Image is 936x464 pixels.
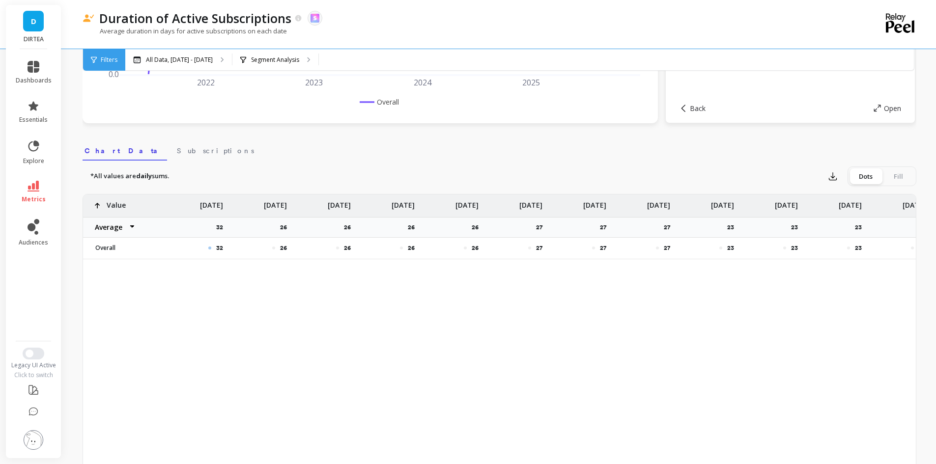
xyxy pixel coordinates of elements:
[99,10,291,27] p: Duration of Active Subscriptions
[455,194,479,210] p: [DATE]
[519,194,542,210] p: [DATE]
[107,194,126,210] p: Value
[775,194,798,210] p: [DATE]
[101,56,117,64] span: Filters
[850,168,882,184] div: Dots
[647,194,670,210] p: [DATE]
[177,146,254,156] span: Subscriptions
[600,223,612,231] p: 27
[24,430,43,450] img: profile picture
[600,244,606,252] p: 27
[311,14,319,23] img: api.skio.svg
[727,244,734,252] p: 23
[280,223,293,231] p: 26
[874,104,901,113] button: Open
[264,194,287,210] p: [DATE]
[23,157,44,165] span: explore
[690,104,706,113] span: Back
[855,244,862,252] p: 23
[472,223,484,231] p: 26
[19,116,48,124] span: essentials
[344,244,351,252] p: 26
[680,104,706,113] button: Back
[903,194,926,210] p: [DATE]
[536,244,542,252] p: 27
[791,244,798,252] p: 23
[146,56,213,64] p: All Data, [DATE] - [DATE]
[280,244,287,252] p: 26
[839,194,862,210] p: [DATE]
[16,77,52,84] span: dashboards
[31,16,36,27] span: D
[83,138,916,161] nav: Tabs
[6,361,61,369] div: Legacy UI Active
[664,223,676,231] p: 27
[200,194,223,210] p: [DATE]
[22,195,46,203] span: metrics
[90,171,169,181] p: *All values are sums.
[664,244,670,252] p: 27
[83,14,94,23] img: header icon
[216,244,223,252] p: 32
[727,223,740,231] p: 23
[251,56,299,64] p: Segment Analysis
[583,194,606,210] p: [DATE]
[328,194,351,210] p: [DATE]
[855,223,868,231] p: 23
[89,244,175,252] p: Overall
[882,168,914,184] div: Fill
[136,171,152,180] strong: daily
[85,146,165,156] span: Chart Data
[6,371,61,379] div: Click to switch
[472,244,479,252] p: 26
[16,35,52,43] p: DIRTEA
[23,348,44,359] button: Switch to New UI
[711,194,734,210] p: [DATE]
[19,239,48,246] span: audiences
[83,27,287,35] p: Average duration in days for active subscriptions on each date
[408,223,421,231] p: 26
[216,223,229,231] p: 32
[884,104,901,113] span: Open
[344,223,357,231] p: 26
[408,244,415,252] p: 26
[791,223,804,231] p: 23
[392,194,415,210] p: [DATE]
[536,223,548,231] p: 27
